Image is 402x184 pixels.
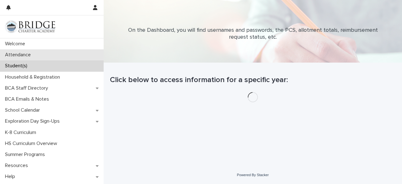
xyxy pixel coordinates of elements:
img: V1C1m3IdTEidaUdm9Hs0 [5,20,55,33]
p: K-8 Curriculum [3,130,41,136]
h1: Click below to access information for a specific year: [110,75,396,85]
p: BCA Staff Directory [3,85,53,91]
a: Powered By Stacker [237,173,269,177]
p: Exploration Day Sign-Ups [3,118,65,124]
p: Student(s) [3,63,32,69]
p: Household & Registration [3,74,65,80]
p: Resources [3,163,33,169]
p: HS Curriculum Overview [3,141,62,147]
p: Welcome [3,41,30,47]
p: Help [3,174,20,180]
p: Summer Programs [3,152,50,158]
p: School Calendar [3,107,45,113]
p: BCA Emails & Notes [3,96,54,102]
p: Attendance [3,52,36,58]
p: On the Dashboard, you will find usernames and passwords, the PCS, allotment totals, reimbursement... [127,27,378,41]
